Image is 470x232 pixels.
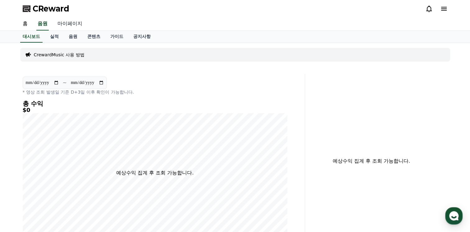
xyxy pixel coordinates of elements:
[23,4,69,14] a: CReward
[34,52,84,58] a: CrewardMusic 사용 방법
[82,31,105,43] a: 콘텐츠
[2,180,41,196] a: 홈
[57,190,64,195] span: 대화
[36,17,49,30] a: 음원
[96,190,103,195] span: 설정
[33,4,69,14] span: CReward
[45,31,64,43] a: 실적
[23,100,287,107] h4: 총 수익
[41,180,80,196] a: 대화
[18,17,33,30] a: 홈
[80,180,119,196] a: 설정
[63,79,67,86] p: ~
[23,107,287,113] h5: $0
[52,17,87,30] a: 마이페이지
[64,31,82,43] a: 음원
[105,31,128,43] a: 가이드
[128,31,156,43] a: 공지사항
[20,31,43,43] a: 대시보드
[20,190,23,195] span: 홈
[23,89,287,95] p: * 영상 조회 발생일 기준 D+3일 이후 확인이 가능합니다.
[310,157,433,165] p: 예상수익 집계 후 조회 가능합니다.
[116,169,194,177] p: 예상수익 집계 후 조회 가능합니다.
